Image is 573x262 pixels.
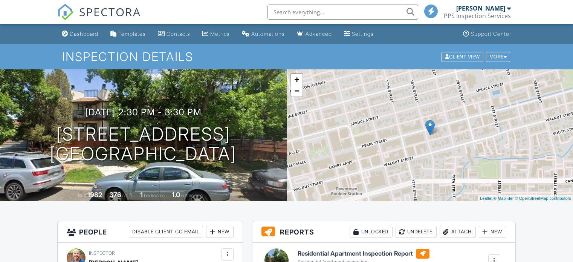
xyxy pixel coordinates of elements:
div: Templates [118,31,146,37]
div: Advanced [306,31,332,37]
div: Client View [442,52,483,62]
div: 1982 [87,191,102,199]
div: Attach [440,226,476,238]
img: The Best Home Inspection Software - Spectora [57,4,74,20]
div: More [486,52,510,62]
a: Automations (Basic) [239,27,288,41]
div: Automations [251,31,285,37]
div: | [478,195,573,202]
div: PPS Inspection Services [444,12,511,20]
a: Dashboard [59,27,101,41]
div: Disable Client CC Email [129,226,203,238]
input: Search everything... [267,5,418,20]
div: Undelete [396,226,437,238]
a: Advanced [294,27,335,41]
a: Support Center [460,27,514,41]
div: 1.0 [172,191,180,199]
h3: [DATE] 2:30 pm - 3:30 pm [85,107,202,117]
div: New [479,226,506,238]
a: Contacts [155,27,193,41]
a: Metrics [199,27,233,41]
span: Built [78,193,86,198]
div: Support Center [471,31,511,37]
span: sq. ft. [122,193,133,198]
span: bedrooms [144,193,165,198]
div: Settings [352,31,374,37]
h3: Reports [252,221,515,243]
div: Contacts [167,31,190,37]
a: © OpenStreetMap contributors [515,196,571,201]
span: Inspector [89,250,115,256]
div: Metrics [210,31,230,37]
a: © MapTiler [494,196,514,201]
div: New [206,226,234,238]
span: bathrooms [181,193,203,198]
div: 376 [109,191,121,199]
a: Templates [107,27,149,41]
div: Dashboard [70,31,98,37]
div: Unlocked [350,226,393,238]
a: Zoom in [291,74,303,85]
h6: Residential Apartment Inspection Report [298,249,429,259]
h1: [STREET_ADDRESS] [GEOGRAPHIC_DATA] [50,124,237,164]
a: Settings [341,27,377,41]
a: Zoom out [291,85,303,97]
h3: People [58,221,243,243]
h1: Inspection Details [62,50,511,63]
span: SPECTORA [79,4,141,20]
div: 1 [140,191,143,199]
a: Leaflet [480,196,492,201]
div: [PERSON_NAME] [456,5,505,12]
a: Client View [441,54,485,59]
a: SPECTORA [57,10,141,26]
